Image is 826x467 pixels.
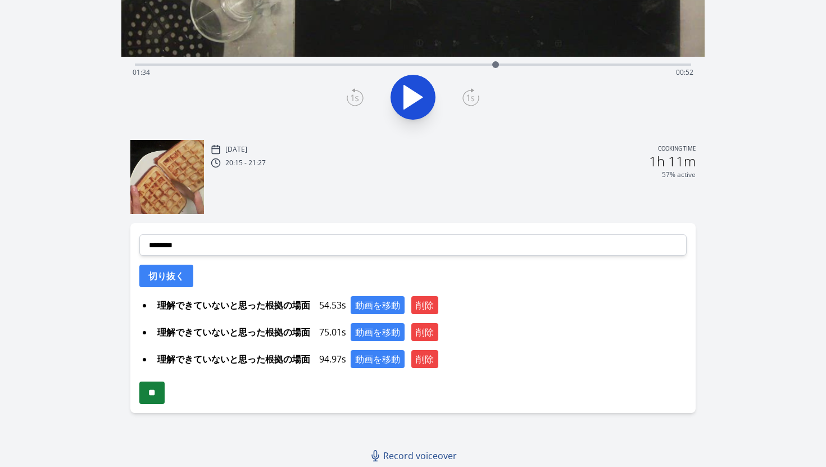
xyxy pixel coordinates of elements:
[411,350,438,368] button: 削除
[139,265,193,287] button: 切り抜く
[351,350,405,368] button: 動画を移動
[130,140,205,214] img: 250823181636_thumb.jpeg
[153,350,315,368] span: 理解できていないと思った根拠の場面
[153,296,315,314] span: 理解できていないと思った根拠の場面
[649,155,696,168] h2: 1h 11m
[658,144,696,155] p: Cooking time
[383,449,457,463] span: Record voiceover
[225,158,266,167] p: 20:15 - 21:27
[351,296,405,314] button: 動画を移動
[411,296,438,314] button: 削除
[225,145,247,154] p: [DATE]
[411,323,438,341] button: 削除
[153,350,687,368] div: 94.97s
[351,323,405,341] button: 動画を移動
[133,67,150,77] span: 01:34
[153,323,687,341] div: 75.01s
[153,296,687,314] div: 54.53s
[365,445,464,467] a: Record voiceover
[153,323,315,341] span: 理解できていないと思った根拠の場面
[676,67,693,77] span: 00:52
[662,170,696,179] p: 57% active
